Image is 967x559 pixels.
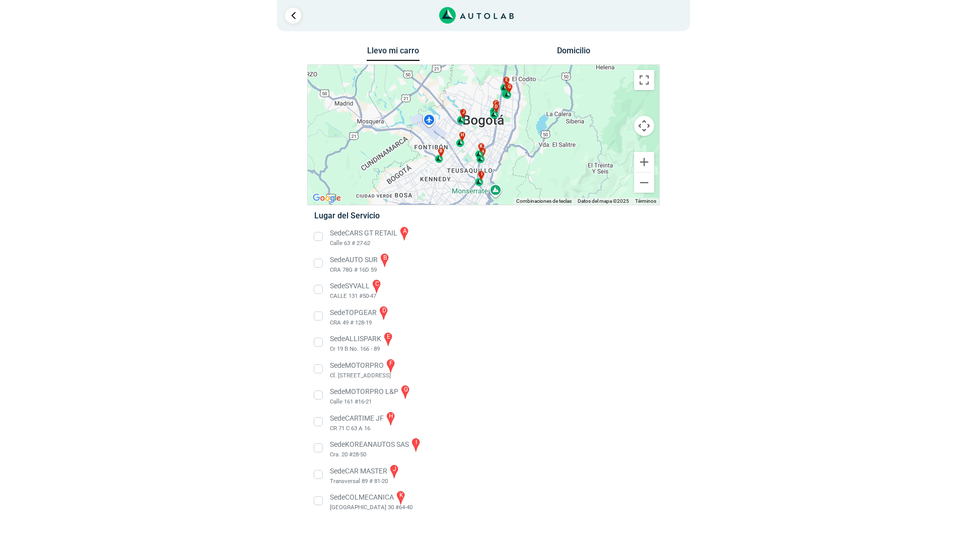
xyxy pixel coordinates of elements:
a: Abre esta zona en Google Maps (se abre en una nueva ventana) [310,192,343,205]
button: Llevo mi carro [367,46,420,61]
span: b [440,148,443,155]
span: k [479,143,482,150]
a: Link al sitio de autolab [439,10,514,20]
button: Domicilio [547,46,600,60]
span: d [495,104,498,111]
button: Cambiar a la vista en pantalla completa [634,70,654,90]
span: Datos del mapa ©2025 [578,198,629,204]
a: Ir al paso anterior [285,8,301,24]
button: Ampliar [634,152,654,172]
button: Reducir [634,173,654,193]
span: e [506,77,508,84]
button: Combinaciones de teclas [516,198,572,205]
h5: Lugar del Servicio [314,211,652,220]
span: h [461,132,464,139]
span: g [508,84,511,91]
span: c [495,100,498,107]
span: f [507,83,510,90]
span: j [462,109,464,116]
span: i [481,171,482,178]
a: Términos (se abre en una nueva pestaña) [635,198,656,204]
button: Controles de visualización del mapa [634,116,654,136]
img: Google [310,192,343,205]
